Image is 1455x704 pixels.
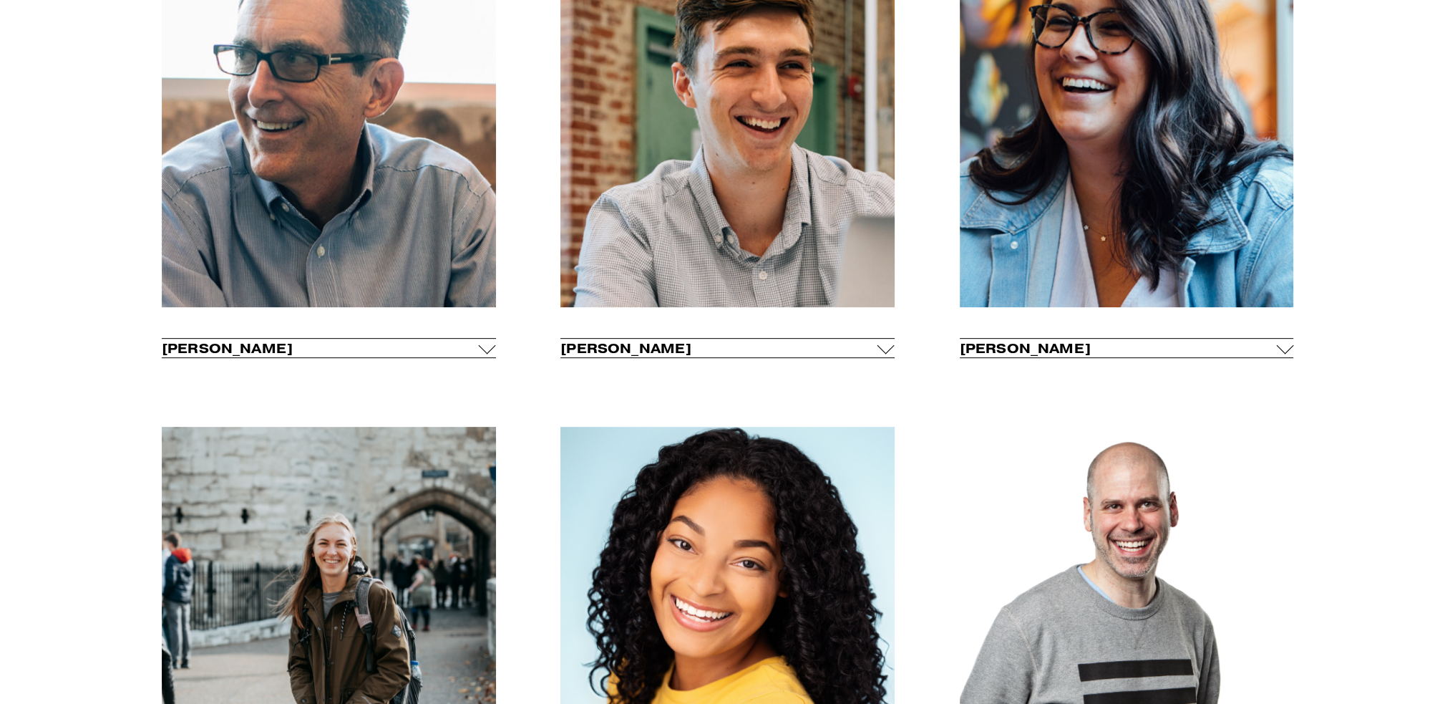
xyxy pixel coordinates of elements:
[162,340,479,357] span: [PERSON_NAME]
[960,340,1277,357] span: [PERSON_NAME]
[960,339,1294,357] button: [PERSON_NAME]
[560,340,877,357] span: [PERSON_NAME]
[162,339,496,357] button: [PERSON_NAME]
[560,339,895,357] button: [PERSON_NAME]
